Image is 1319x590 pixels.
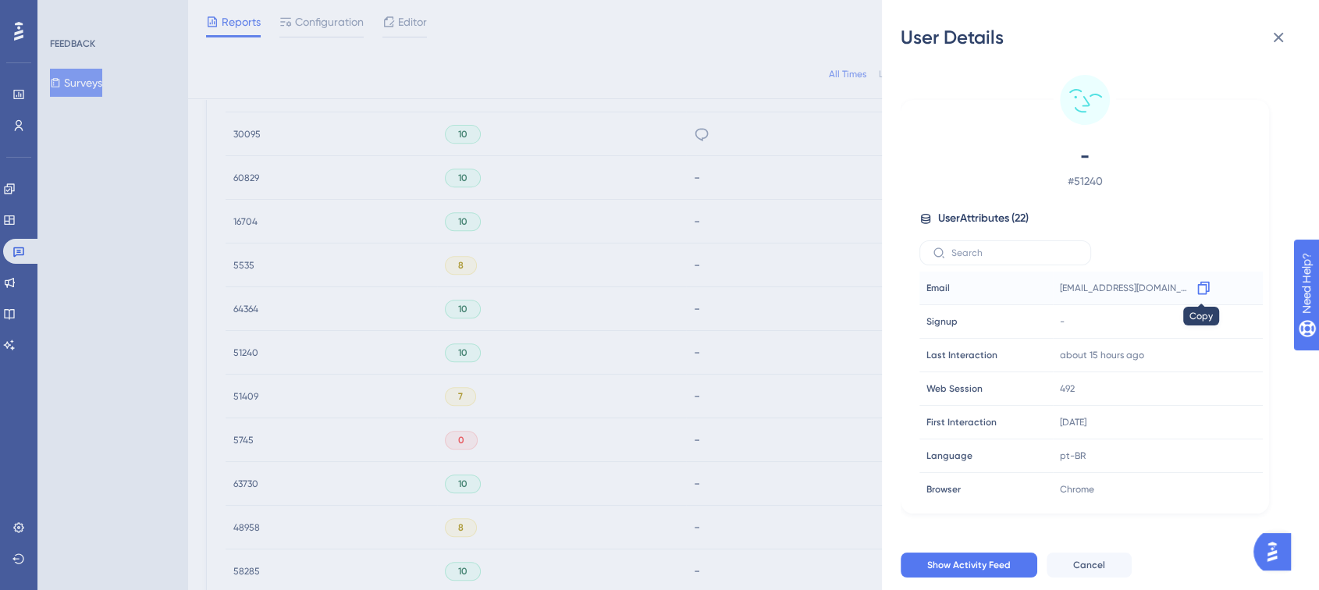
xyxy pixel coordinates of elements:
time: about 15 hours ago [1060,350,1144,361]
span: Last Interaction [926,349,997,361]
span: - [1060,315,1065,328]
span: Chrome [1060,483,1094,496]
time: [DATE] [1060,417,1086,428]
span: Show Activity Feed [927,559,1011,571]
span: Cancel [1073,559,1105,571]
span: Language [926,450,972,462]
span: 492 [1060,382,1075,395]
span: Browser [926,483,961,496]
span: First Interaction [926,416,997,428]
span: Web Session [926,382,983,395]
span: Signup [926,315,958,328]
span: [EMAIL_ADDRESS][DOMAIN_NAME] [1060,282,1191,294]
span: pt-BR [1060,450,1086,462]
input: Search [951,247,1078,258]
span: - [947,144,1222,169]
iframe: UserGuiding AI Assistant Launcher [1253,528,1300,575]
span: Need Help? [37,4,98,23]
div: User Details [901,25,1300,50]
span: User Attributes ( 22 ) [938,209,1029,228]
button: Show Activity Feed [901,553,1037,578]
span: # 51240 [947,172,1222,190]
button: Cancel [1047,553,1132,578]
span: Email [926,282,950,294]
